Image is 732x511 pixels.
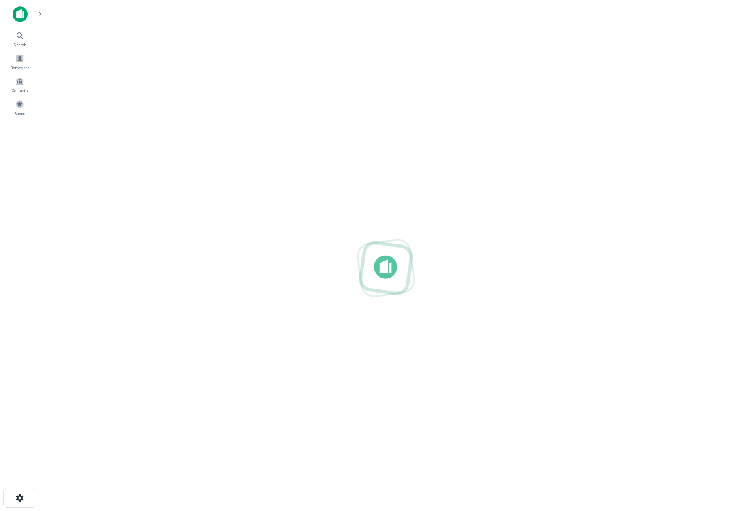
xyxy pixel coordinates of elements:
[14,110,26,116] span: Saved
[13,6,28,22] img: capitalize-icon.png
[2,51,37,72] a: Borrowers
[13,41,26,48] span: Search
[693,448,732,486] iframe: Chat Widget
[12,87,28,94] span: Contacts
[2,74,37,95] a: Contacts
[10,64,29,71] span: Borrowers
[2,28,37,49] a: Search
[2,97,37,118] a: Saved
